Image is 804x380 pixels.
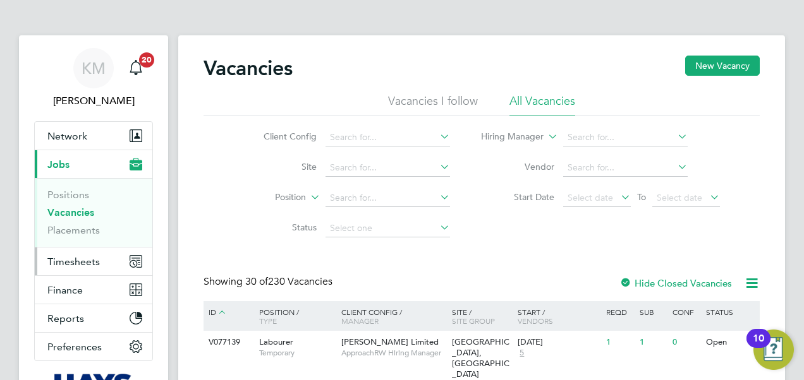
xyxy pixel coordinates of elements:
span: Jobs [47,158,70,170]
button: New Vacancy [685,56,760,76]
a: 20 [123,48,149,88]
span: To [633,189,650,205]
span: 230 Vacancies [245,275,332,288]
span: Select date [657,192,702,203]
div: 10 [753,338,764,355]
li: All Vacancies [509,93,575,116]
button: Finance [35,276,152,304]
label: Hide Closed Vacancies [619,277,732,289]
span: 20 [139,52,154,68]
label: Start Date [482,191,554,203]
div: Sub [636,301,669,323]
span: Labourer [259,336,293,347]
span: [PERSON_NAME] Limited [341,336,439,347]
div: [DATE] [518,337,600,348]
span: ApproachRW Hiring Manager [341,348,446,358]
span: 30 of [245,275,268,288]
div: Open [703,331,758,354]
a: Placements [47,224,100,236]
input: Search for... [563,129,688,146]
a: KM[PERSON_NAME] [34,48,153,109]
span: Manager [341,316,379,326]
div: Reqd [603,301,636,323]
a: Positions [47,189,89,201]
input: Search for... [326,159,450,177]
label: Vendor [482,161,554,172]
button: Timesheets [35,247,152,275]
label: Status [244,222,317,233]
span: Reports [47,312,84,324]
span: Vendors [518,316,553,326]
h2: Vacancies [204,56,293,81]
div: 1 [636,331,669,354]
input: Search for... [563,159,688,177]
button: Preferences [35,333,152,360]
span: Preferences [47,341,102,353]
span: Select date [568,192,613,203]
label: Position [233,191,306,204]
div: Jobs [35,178,152,247]
div: V077139 [205,331,250,354]
span: 5 [518,348,526,359]
div: Start / [515,301,603,331]
div: 1 [603,331,636,354]
span: Timesheets [47,256,100,268]
label: Site [244,161,317,172]
div: Site / [449,301,515,331]
div: Client Config / [338,301,449,331]
li: Vacancies I follow [388,93,478,116]
button: Jobs [35,150,152,178]
span: Temporary [259,348,335,358]
span: Type [259,316,277,326]
div: ID [205,301,250,324]
button: Network [35,122,152,150]
button: Open Resource Center, 10 new notifications [753,330,794,370]
input: Search for... [326,189,450,207]
span: [GEOGRAPHIC_DATA], [GEOGRAPHIC_DATA] [452,336,509,379]
label: Client Config [244,131,317,142]
div: Position / [250,301,338,331]
span: KM [82,60,106,76]
span: Site Group [452,316,495,326]
input: Search for... [326,129,450,146]
button: Reports [35,304,152,332]
div: Showing [204,275,335,288]
div: 0 [669,331,702,354]
label: Hiring Manager [471,131,544,143]
span: Finance [47,284,83,296]
div: Status [703,301,758,323]
div: Conf [669,301,702,323]
span: Network [47,130,87,142]
span: Katie McPherson [34,93,153,109]
a: Vacancies [47,206,94,218]
input: Select one [326,220,450,237]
